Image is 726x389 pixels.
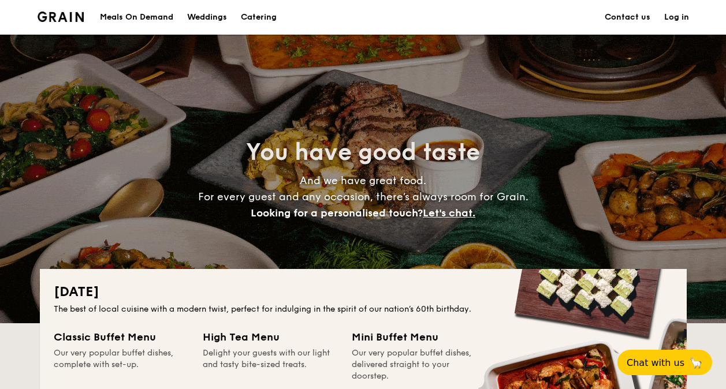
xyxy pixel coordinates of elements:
[54,329,189,345] div: Classic Buffet Menu
[627,357,684,368] span: Chat with us
[54,304,673,315] div: The best of local cuisine with a modern twist, perfect for indulging in the spirit of our nation’...
[198,174,528,219] span: And we have great food. For every guest and any occasion, there’s always room for Grain.
[54,283,673,301] h2: [DATE]
[38,12,84,22] img: Grain
[203,347,338,382] div: Delight your guests with our light and tasty bite-sized treats.
[251,207,423,219] span: Looking for a personalised touch?
[423,207,475,219] span: Let's chat.
[54,347,189,382] div: Our very popular buffet dishes, complete with set-up.
[203,329,338,345] div: High Tea Menu
[38,12,84,22] a: Logotype
[246,139,480,166] span: You have good taste
[352,347,487,382] div: Our very popular buffet dishes, delivered straight to your doorstep.
[352,329,487,345] div: Mini Buffet Menu
[617,350,712,375] button: Chat with us🦙
[689,356,703,369] span: 🦙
